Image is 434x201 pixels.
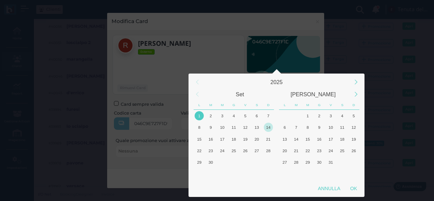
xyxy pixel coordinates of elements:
div: 27 [280,158,289,167]
div: Domenica, Ottobre 5 [262,157,274,168]
div: 26 [241,146,250,155]
div: Sabato, Ottobre 18 [336,133,348,145]
div: Sabato, Settembre 6 [251,110,262,121]
div: 5 [349,111,358,120]
div: 13 [252,123,261,132]
div: Mercoledì [302,100,314,110]
div: 6 [252,111,261,120]
div: Domenica, Ottobre 12 [262,168,274,180]
div: Next Month [349,87,363,102]
div: Sabato, Ottobre 4 [251,157,262,168]
div: 11 [229,123,238,132]
div: Mercoledì [217,100,228,110]
div: Martedì, Ottobre 7 [205,168,217,180]
div: Lunedì, Settembre 22 [194,145,205,156]
div: Venerdì, Ottobre 3 [325,110,336,121]
div: 23 [206,146,215,155]
div: Lunedì, Ottobre 6 [194,168,205,180]
div: Annulla [313,182,345,195]
div: Domenica [262,100,274,110]
div: Oggi, Lunedì, Settembre 1 [194,110,205,121]
div: OK [345,182,362,195]
div: Mercoledì, Ottobre 8 [302,122,314,133]
div: Giovedì [314,100,325,110]
div: Venerdì, Settembre 5 [239,110,251,121]
div: 18 [229,135,238,144]
div: 16 [206,135,215,144]
div: 17 [218,135,227,144]
div: 12 [241,123,250,132]
div: Lunedì, Settembre 29 [194,157,205,168]
div: Venerdì, Ottobre 24 [325,145,336,156]
div: Domenica [348,100,359,110]
div: Venerdì, Settembre 12 [239,122,251,133]
div: Venerdì, Ottobre 10 [325,122,336,133]
div: 15 [303,135,312,144]
div: 19 [241,135,250,144]
div: Sabato, Settembre 13 [251,122,262,133]
div: 15 [195,135,204,144]
div: Domenica, Settembre 28 [262,145,274,156]
div: 10 [326,123,335,132]
div: 18 [338,135,347,144]
div: Martedì, Settembre 2 [205,110,217,121]
div: 12 [349,123,358,132]
div: 10 [218,123,227,132]
div: Lunedì, Settembre 8 [194,122,205,133]
div: Mercoledì, Settembre 17 [217,133,228,145]
div: Giovedì, Ottobre 9 [228,168,240,180]
div: 22 [195,146,204,155]
div: 4 [338,111,347,120]
div: 14 [292,135,301,144]
div: 30 [206,158,215,167]
div: Martedì, Settembre 23 [205,145,217,156]
div: Next Year [349,75,363,89]
div: Previous Month [190,87,204,102]
div: 29 [303,158,312,167]
div: 2025 [203,76,350,88]
div: Mercoledì, Ottobre 1 [217,157,228,168]
div: Lunedì, Ottobre 27 [279,157,291,168]
div: 21 [292,146,301,155]
div: Sabato [336,100,348,110]
div: Mercoledì, Settembre 24 [217,145,228,156]
div: Lunedì, Novembre 3 [279,168,291,180]
div: Martedì, Ottobre 14 [291,133,302,145]
div: 28 [264,146,273,155]
div: 24 [326,146,335,155]
div: Domenica, Settembre 7 [262,110,274,121]
div: Mercoledì, Ottobre 15 [302,133,314,145]
div: 26 [349,146,358,155]
div: Sabato, Settembre 20 [251,133,262,145]
div: Sabato, Ottobre 4 [336,110,348,121]
div: 20 [252,135,261,144]
div: 31 [326,158,335,167]
div: Domenica, Settembre 14 [262,122,274,133]
div: Martedì [291,100,302,110]
div: Lunedì, Ottobre 13 [279,133,291,145]
div: Giovedì [228,100,240,110]
div: 3 [218,111,227,120]
div: 14 [264,123,273,132]
div: 13 [280,135,289,144]
div: 1 [195,111,204,120]
div: Giovedì, Settembre 11 [228,122,240,133]
div: Lunedì, Settembre 29 [279,110,291,121]
div: Lunedì, Settembre 15 [194,133,205,145]
div: Sabato, Settembre 27 [251,145,262,156]
div: Ottobre [277,88,350,100]
div: Venerdì, Settembre 19 [239,133,251,145]
div: Lunedì [279,100,291,110]
div: Domenica, Novembre 2 [348,157,359,168]
div: Mercoledì, Novembre 5 [302,168,314,180]
div: Martedì, Settembre 30 [291,110,302,121]
div: Domenica, Novembre 9 [348,168,359,180]
div: Mercoledì, Ottobre 8 [217,168,228,180]
div: Sabato, Novembre 8 [336,168,348,180]
div: Giovedì, Ottobre 2 [228,157,240,168]
div: Venerdì [325,100,337,110]
div: 4 [229,111,238,120]
div: Giovedì, Ottobre 9 [314,122,325,133]
div: Sabato, Novembre 1 [336,157,348,168]
div: Domenica, Settembre 21 [262,133,274,145]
